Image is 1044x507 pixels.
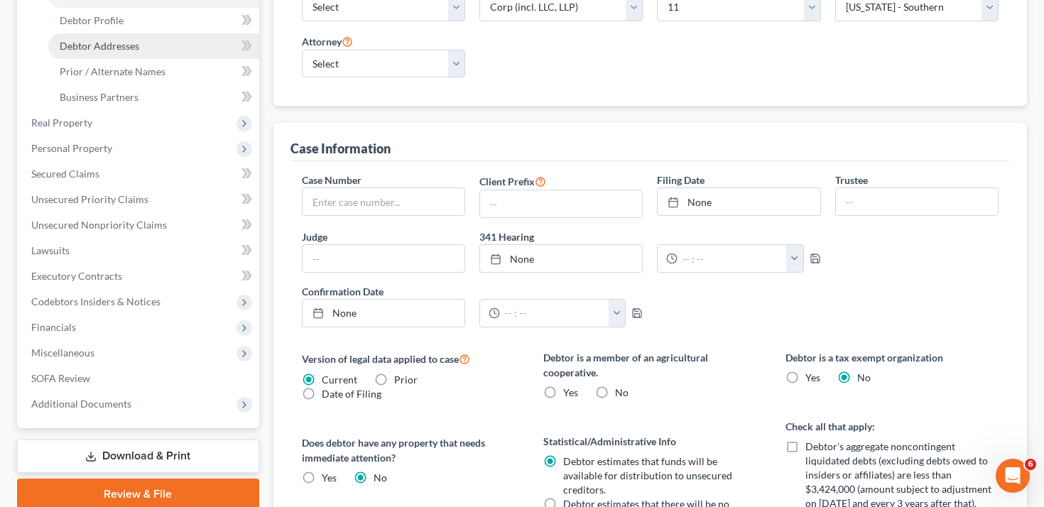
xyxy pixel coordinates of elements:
[31,168,99,180] span: Secured Claims
[20,366,259,391] a: SOFA Review
[996,459,1030,493] iframe: Intercom live chat
[657,173,705,187] label: Filing Date
[20,187,259,212] a: Unsecured Priority Claims
[31,116,92,129] span: Real Property
[31,295,161,307] span: Codebtors Insiders & Notices
[472,229,828,244] label: 341 Hearing
[31,398,131,410] span: Additional Documents
[48,33,259,59] a: Debtor Addresses
[31,270,122,282] span: Executory Contracts
[60,65,165,77] span: Prior / Alternate Names
[374,471,387,484] span: No
[20,212,259,238] a: Unsecured Nonpriority Claims
[20,263,259,289] a: Executory Contracts
[303,245,464,272] input: --
[60,40,139,52] span: Debtor Addresses
[302,435,516,465] label: Does debtor have any property that needs immediate attention?
[48,84,259,110] a: Business Partners
[48,59,259,84] a: Prior / Alternate Names
[678,245,787,272] input: -- : --
[31,321,76,333] span: Financials
[322,471,337,484] span: Yes
[60,14,124,26] span: Debtor Profile
[17,440,259,473] a: Download & Print
[31,347,94,359] span: Miscellaneous
[302,350,516,367] label: Version of legal data applied to case
[805,371,820,383] span: Yes
[303,188,464,215] input: Enter case number...
[303,300,464,327] a: None
[563,386,578,398] span: Yes
[322,388,381,400] span: Date of Filing
[31,219,167,231] span: Unsecured Nonpriority Claims
[658,188,820,215] a: None
[295,284,651,299] label: Confirmation Date
[302,33,353,50] label: Attorney
[20,161,259,187] a: Secured Claims
[836,188,998,215] input: --
[394,374,418,386] span: Prior
[615,386,629,398] span: No
[785,419,999,434] label: Check all that apply:
[563,455,732,496] span: Debtor estimates that funds will be available for distribution to unsecured creditors.
[48,8,259,33] a: Debtor Profile
[500,300,609,327] input: -- : --
[480,245,642,272] a: None
[31,372,90,384] span: SOFA Review
[785,350,999,365] label: Debtor is a tax exempt organization
[31,142,112,154] span: Personal Property
[543,434,757,449] label: Statistical/Administrative Info
[31,244,70,256] span: Lawsuits
[60,91,138,103] span: Business Partners
[479,173,546,190] label: Client Prefix
[31,193,148,205] span: Unsecured Priority Claims
[20,238,259,263] a: Lawsuits
[322,374,357,386] span: Current
[1025,459,1036,470] span: 6
[302,173,361,187] label: Case Number
[290,140,391,157] div: Case Information
[857,371,871,383] span: No
[480,190,642,217] input: --
[543,350,757,380] label: Debtor is a member of an agricultural cooperative.
[835,173,868,187] label: Trustee
[302,229,327,244] label: Judge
